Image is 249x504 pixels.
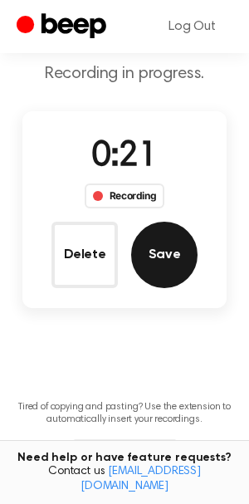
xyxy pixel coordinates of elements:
p: Recording in progress. [13,64,236,85]
button: Delete Audio Record [51,222,118,288]
div: Recording [85,183,165,208]
p: Tired of copying and pasting? Use the extension to automatically insert your recordings. [13,401,236,426]
a: Log Out [152,7,232,46]
span: Contact us [10,465,239,494]
button: Save Audio Record [131,222,198,288]
span: 0:21 [91,139,158,174]
a: [EMAIL_ADDRESS][DOMAIN_NAME] [81,466,201,492]
a: Beep [17,11,110,43]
